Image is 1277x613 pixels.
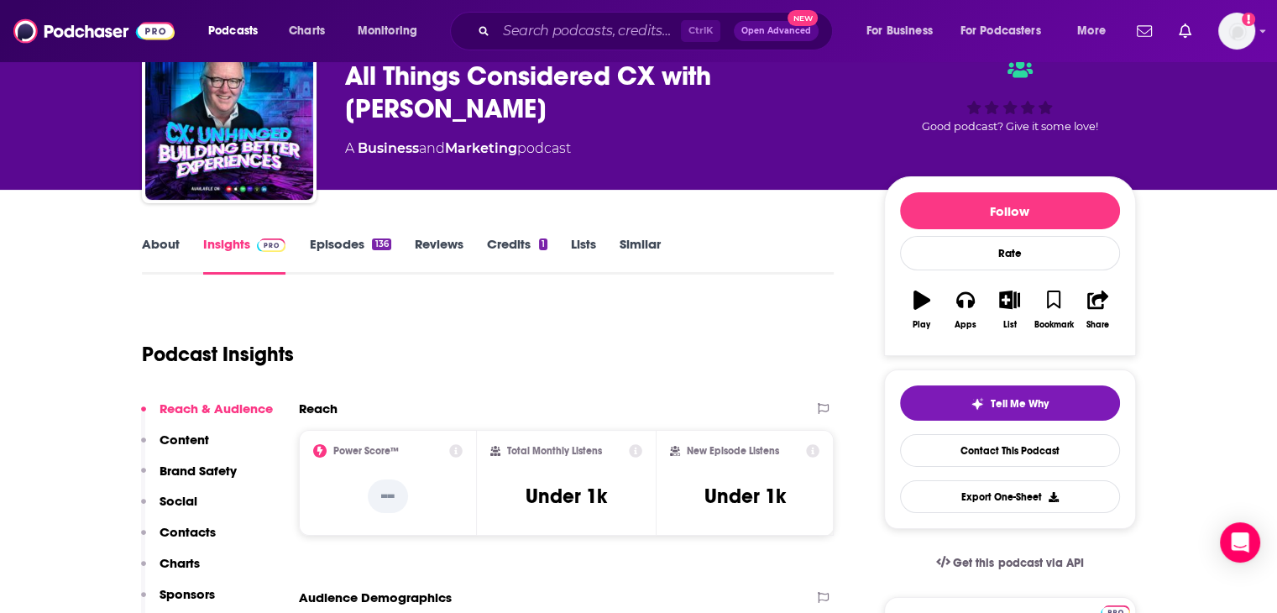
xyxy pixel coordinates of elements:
[278,18,335,45] a: Charts
[141,493,197,524] button: Social
[487,236,547,275] a: Credits1
[620,236,661,275] a: Similar
[142,236,180,275] a: About
[1130,17,1159,45] a: Show notifications dropdown
[160,463,237,479] p: Brand Safety
[466,12,849,50] div: Search podcasts, credits, & more...
[415,236,463,275] a: Reviews
[955,320,976,330] div: Apps
[913,320,930,330] div: Play
[299,401,338,417] h2: Reach
[1034,320,1073,330] div: Bookmark
[160,401,273,417] p: Reach & Audience
[1077,19,1106,43] span: More
[1172,17,1198,45] a: Show notifications dropdown
[333,445,399,457] h2: Power Score™
[496,18,681,45] input: Search podcasts, credits, & more...
[734,21,819,41] button: Open AdvancedNew
[345,139,571,159] div: A podcast
[358,19,417,43] span: Monitoring
[900,480,1120,513] button: Export One-Sheet
[142,342,294,367] h1: Podcast Insights
[445,140,517,156] a: Marketing
[960,19,1041,43] span: For Podcasters
[900,385,1120,421] button: tell me why sparkleTell Me Why
[160,432,209,448] p: Content
[788,10,818,26] span: New
[855,18,954,45] button: open menu
[160,524,216,540] p: Contacts
[208,19,258,43] span: Podcasts
[203,236,286,275] a: InsightsPodchaser Pro
[372,238,390,250] div: 136
[1076,280,1119,340] button: Share
[358,140,419,156] a: Business
[900,434,1120,467] a: Contact This Podcast
[1242,13,1255,26] svg: Add a profile image
[1003,320,1017,330] div: List
[987,280,1031,340] button: List
[991,397,1049,411] span: Tell Me Why
[145,32,313,200] img: All Things Considered CX with Bob Azman
[346,18,439,45] button: open menu
[141,524,216,555] button: Contacts
[687,445,779,457] h2: New Episode Listens
[571,236,596,275] a: Lists
[1218,13,1255,50] button: Show profile menu
[13,15,175,47] img: Podchaser - Follow, Share and Rate Podcasts
[141,463,237,494] button: Brand Safety
[507,445,602,457] h2: Total Monthly Listens
[539,238,547,250] div: 1
[160,555,200,571] p: Charts
[704,484,786,509] h3: Under 1k
[971,397,984,411] img: tell me why sparkle
[368,479,408,513] p: --
[953,556,1083,570] span: Get this podcast via API
[922,120,1098,133] span: Good podcast? Give it some love!
[1220,522,1260,563] div: Open Intercom Messenger
[1032,280,1076,340] button: Bookmark
[141,555,200,586] button: Charts
[1086,320,1109,330] div: Share
[950,18,1065,45] button: open menu
[681,20,720,42] span: Ctrl K
[257,238,286,252] img: Podchaser Pro
[900,236,1120,270] div: Rate
[526,484,607,509] h3: Under 1k
[741,27,811,35] span: Open Advanced
[419,140,445,156] span: and
[900,280,944,340] button: Play
[309,236,390,275] a: Episodes136
[866,19,933,43] span: For Business
[160,493,197,509] p: Social
[299,589,452,605] h2: Audience Demographics
[141,432,209,463] button: Content
[141,401,273,432] button: Reach & Audience
[1218,13,1255,50] span: Logged in as amoscac10
[884,44,1136,148] div: Good podcast? Give it some love!
[900,192,1120,229] button: Follow
[944,280,987,340] button: Apps
[1218,13,1255,50] img: User Profile
[289,19,325,43] span: Charts
[196,18,280,45] button: open menu
[1065,18,1127,45] button: open menu
[160,586,215,602] p: Sponsors
[923,542,1097,584] a: Get this podcast via API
